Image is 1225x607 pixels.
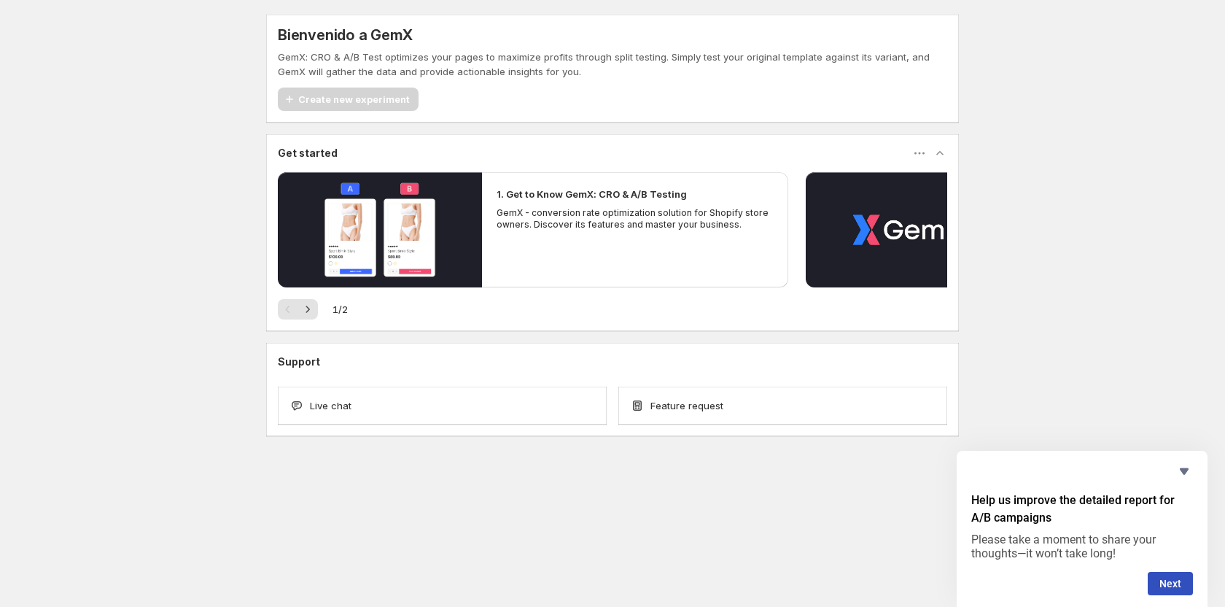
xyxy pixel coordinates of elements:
[1148,572,1193,595] button: Next question
[1175,463,1193,480] button: Hide survey
[497,187,687,201] h2: 1. Get to Know GemX: CRO & A/B Testing
[278,26,413,44] h5: Bienvenido a GemX
[278,172,482,287] button: Reproducir el video
[650,398,723,413] span: Feature request
[278,50,947,79] p: GemX: CRO & A/B Test optimizes your pages to maximize profits through split testing. Simply test ...
[278,299,318,320] nav: Paginación
[297,299,318,320] button: Siguiente
[278,146,338,161] h3: Get started
[278,355,320,369] h3: Support
[497,207,774,231] p: GemX - conversion rate optimization solution for Shopify store owners. Discover its features and ...
[806,172,1010,287] button: Reproducir el video
[971,533,1193,560] p: Please take a moment to share your thoughts—it won’t take long!
[971,463,1193,595] div: Help us improve the detailed report for A/B campaigns
[332,302,348,317] span: 1 / 2
[310,398,351,413] span: Live chat
[971,492,1193,527] h2: Help us improve the detailed report for A/B campaigns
